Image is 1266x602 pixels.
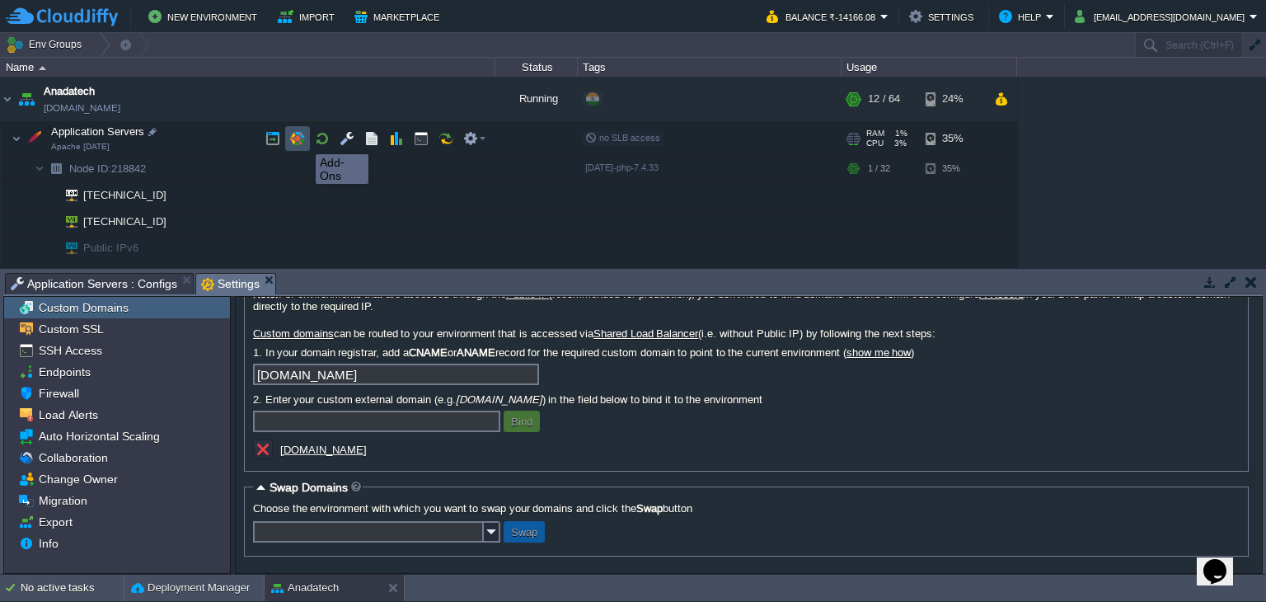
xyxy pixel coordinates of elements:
[45,156,68,181] img: AMDAwAAAACH5BAEAAAAALAAAAAABAAEAAAICRAEAOw==
[496,58,577,77] div: Status
[54,209,77,234] img: AMDAwAAAACH5BAEAAAAALAAAAAABAAEAAAICRAEAOw==
[82,209,169,234] span: [TECHNICAL_ID]
[926,122,979,155] div: 35%
[51,142,110,152] span: Apache [DATE]
[35,364,93,379] span: Endpoints
[253,502,1240,515] label: Choose the environment with which you want to swap your domains and click the button
[82,242,141,254] a: Public IPv6
[354,7,444,26] button: Marketplace
[253,327,334,340] a: Custom domains
[45,182,54,208] img: AMDAwAAAACH5BAEAAAAALAAAAAABAAEAAAICRAEAOw==
[35,450,110,465] a: Collaboration
[866,139,884,148] span: CPU
[636,502,663,515] b: Swap
[148,7,262,26] button: New Environment
[926,77,979,121] div: 24%
[44,100,120,116] a: [DOMAIN_NAME]
[54,235,77,261] img: AMDAwAAAACH5BAEAAAAALAAAAAABAAEAAAICRAEAOw==
[506,414,537,429] button: Bind
[585,162,659,172] span: [DATE]-php-7.4.33
[35,429,162,444] a: Auto Horizontal Scaling
[409,346,448,359] b: CNAME
[909,7,978,26] button: Settings
[506,524,542,539] button: Swap
[12,122,21,155] img: AMDAwAAAACH5BAEAAAAALAAAAAABAAEAAAICRAEAOw==
[767,7,880,26] button: Balance ₹-14166.08
[22,122,45,155] img: AMDAwAAAACH5BAEAAAAALAAAAAABAAEAAAICRAEAOw==
[1075,7,1250,26] button: [EMAIL_ADDRESS][DOMAIN_NAME]
[35,343,105,358] a: SSH Access
[868,156,890,181] div: 1 / 32
[891,129,907,139] span: 1%
[35,493,90,508] a: Migration
[35,261,45,287] img: AMDAwAAAACH5BAEAAAAALAAAAAABAAEAAAICRAEAOw==
[253,393,1240,406] label: 2. Enter your custom external domain (e.g. ) in the field below to bind it to the environment
[846,346,911,359] a: show me how
[45,261,68,287] img: AMDAwAAAACH5BAEAAAAALAAAAAABAAEAAAICRAEAOw==
[68,162,148,176] span: 218842
[593,327,698,340] a: Shared Load Balancer
[54,182,77,208] img: AMDAwAAAACH5BAEAAAAALAAAAAABAAEAAAICRAEAOw==
[21,575,124,601] div: No active tasks
[866,129,884,139] span: RAM
[253,327,1240,340] label: can be routed to your environment that is accessed via (i.e. without Public IP) by following the ...
[35,300,131,315] a: Custom Domains
[35,536,61,551] a: Info
[15,77,38,121] img: AMDAwAAAACH5BAEAAAAALAAAAAABAAEAAAICRAEAOw==
[49,125,147,138] a: Application ServersApache [DATE]
[201,274,260,294] span: Settings
[35,322,106,336] a: Custom SSL
[6,33,87,56] button: Env Groups
[131,580,250,596] button: Deployment Manager
[456,393,542,406] i: [DOMAIN_NAME]
[585,133,660,143] span: no SLB access
[45,235,54,261] img: AMDAwAAAACH5BAEAAAAALAAAAAABAAEAAAICRAEAOw==
[82,215,169,228] a: [TECHNICAL_ID]
[1197,536,1250,586] iframe: chat widget
[69,162,111,175] span: Node ID:
[890,139,907,148] span: 3%
[35,472,120,487] a: Change Owner
[1,77,14,121] img: AMDAwAAAACH5BAEAAAAALAAAAAABAAEAAAICRAEAOw==
[271,580,339,596] button: Anadatech
[44,83,95,100] a: Anadatech
[842,58,1016,77] div: Usage
[39,66,46,70] img: AMDAwAAAACH5BAEAAAAALAAAAAABAAEAAAICRAEAOw==
[35,407,101,422] a: Load Alerts
[49,125,147,139] span: Application Servers
[280,444,367,456] a: [DOMAIN_NAME]
[278,7,340,26] button: Import
[35,515,75,529] a: Export
[926,156,979,181] div: 35%
[82,189,169,201] a: [TECHNICAL_ID]
[868,77,900,121] div: 12 / 64
[2,58,495,77] div: Name
[35,386,82,401] span: Firewall
[11,274,177,294] span: Application Servers : Configs
[68,162,148,176] a: Node ID:218842
[270,481,348,494] span: Swap Domains
[253,346,1240,359] label: 1. In your domain registrar, add a or record for the required custom domain to point to the curre...
[82,235,141,261] span: Public IPv6
[68,267,134,281] span: Deployments
[253,288,1240,313] label: For environments that are accessed through the (recommended for production), you don't need to bi...
[6,7,118,27] img: CloudJiffy
[999,7,1046,26] button: Help
[320,156,364,182] div: Add-Ons
[82,182,169,208] span: [TECHNICAL_ID]
[45,209,54,234] img: AMDAwAAAACH5BAEAAAAALAAAAAABAAEAAAICRAEAOw==
[457,346,495,359] b: ANAME
[35,156,45,181] img: AMDAwAAAACH5BAEAAAAALAAAAAABAAEAAAICRAEAOw==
